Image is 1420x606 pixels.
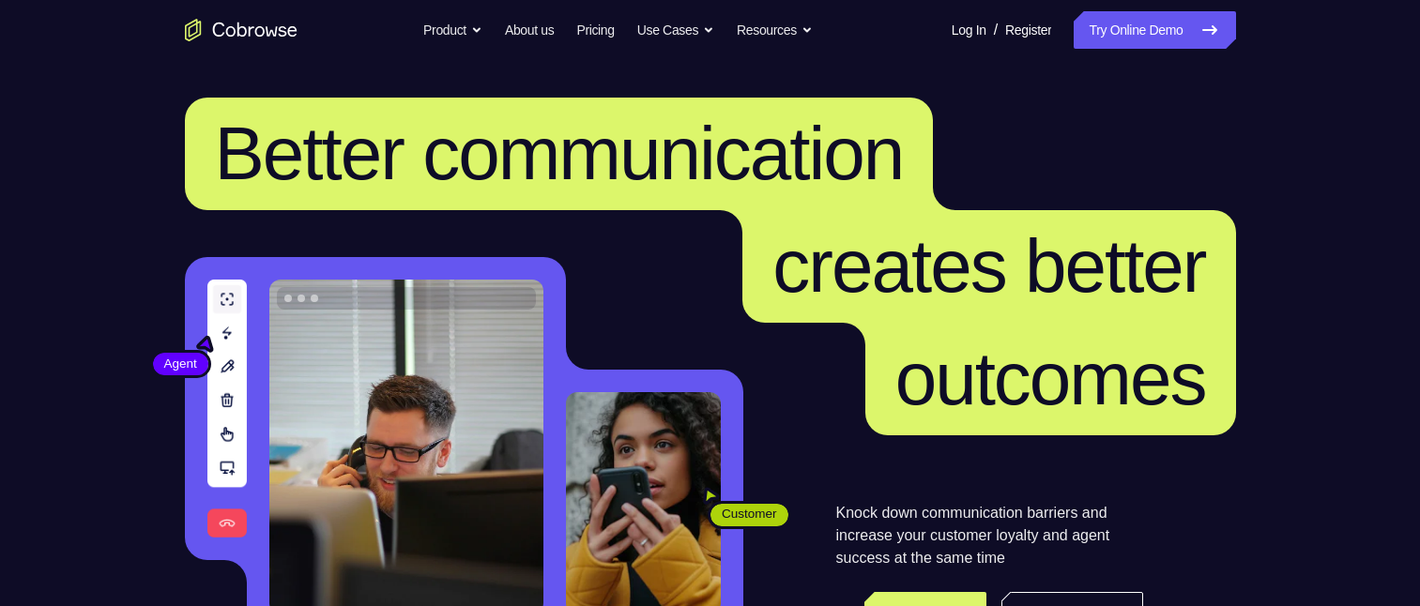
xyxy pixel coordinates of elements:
span: creates better [772,224,1205,308]
button: Use Cases [637,11,714,49]
button: Resources [737,11,813,49]
button: Product [423,11,482,49]
span: Better communication [215,112,904,195]
a: Log In [952,11,986,49]
span: / [994,19,998,41]
a: Register [1005,11,1051,49]
span: outcomes [895,337,1206,420]
a: About us [505,11,554,49]
a: Try Online Demo [1074,11,1235,49]
a: Go to the home page [185,19,298,41]
p: Knock down communication barriers and increase your customer loyalty and agent success at the sam... [836,502,1143,569]
a: Pricing [576,11,614,49]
